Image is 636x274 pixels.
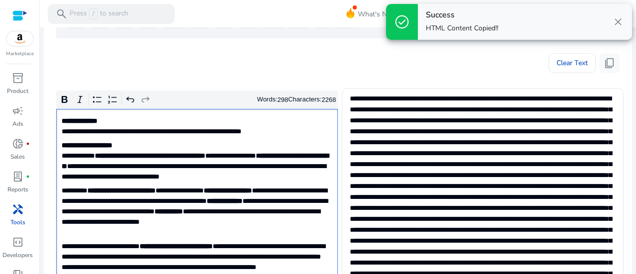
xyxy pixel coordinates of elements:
span: fiber_manual_record [26,175,30,179]
label: 298 [277,96,288,103]
p: Marketplace [6,50,34,58]
span: check_circle [394,14,410,30]
span: / [89,8,98,19]
div: Words: Characters: [257,93,336,106]
img: amazon.svg [6,31,33,46]
p: HTML Content Copied!! [426,23,498,33]
span: content_copy [604,57,616,69]
span: fiber_manual_record [26,142,30,146]
p: Ads [12,119,23,128]
p: Tools [10,218,25,227]
button: content_copy [600,53,620,73]
p: Sales [10,152,25,161]
span: inventory_2 [12,72,24,84]
span: handyman [12,203,24,215]
p: Developers [2,251,33,260]
label: 2268 [321,96,336,103]
p: Reports [7,185,28,194]
span: code_blocks [12,236,24,248]
div: Editor toolbar [56,91,338,109]
p: Press to search [70,8,128,19]
p: Product [7,87,28,95]
span: campaign [12,105,24,117]
span: What's New [358,5,397,23]
span: close [612,16,624,28]
span: Clear Text [556,53,588,73]
span: lab_profile [12,171,24,183]
span: donut_small [12,138,24,150]
h4: Success [426,10,498,20]
span: search [56,8,68,20]
button: Clear Text [549,53,596,73]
